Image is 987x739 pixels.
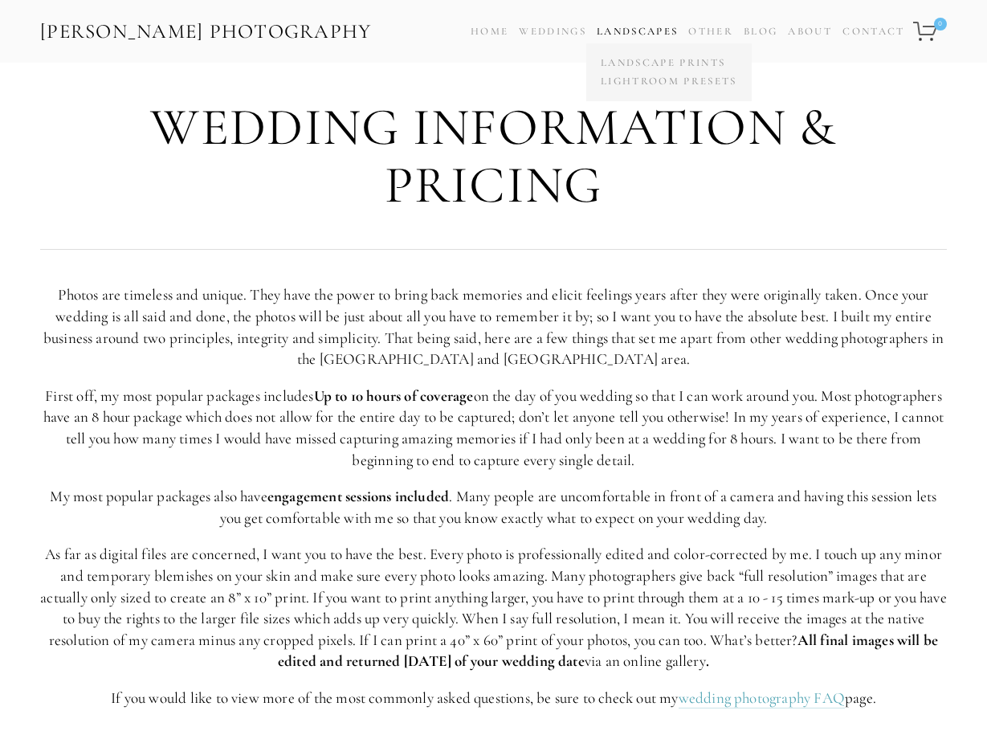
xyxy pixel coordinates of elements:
[744,20,777,43] a: Blog
[597,54,741,72] a: Landscape Prints
[40,544,947,672] p: As far as digital files are concerned, I want you to have the best. Every photo is professionally...
[267,487,449,505] strong: engagement sessions included
[40,486,947,529] p: My most popular packages also have . Many people are uncomfortable in front of a camera and havin...
[597,72,741,91] a: Lightroom Presets
[706,651,709,670] strong: .
[911,12,948,51] a: 0 items in cart
[39,14,373,50] a: [PERSON_NAME] Photography
[679,688,845,708] a: wedding photography FAQ
[40,284,947,369] p: Photos are timeless and unique. They have the power to bring back memories and elicit feelings ye...
[519,25,586,38] a: Weddings
[842,20,904,43] a: Contact
[40,386,947,471] p: First off, my most popular packages includes on the day of you wedding so that I can work around ...
[688,25,733,38] a: Other
[40,99,947,214] h1: Wedding Information & Pricing
[471,20,508,43] a: Home
[934,18,947,31] span: 0
[314,386,474,405] strong: Up to 10 hours of coverage
[40,688,947,709] p: If you would like to view more of the most commonly asked questions, be sure to check out my page.
[597,25,678,38] a: Landscapes
[788,20,832,43] a: About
